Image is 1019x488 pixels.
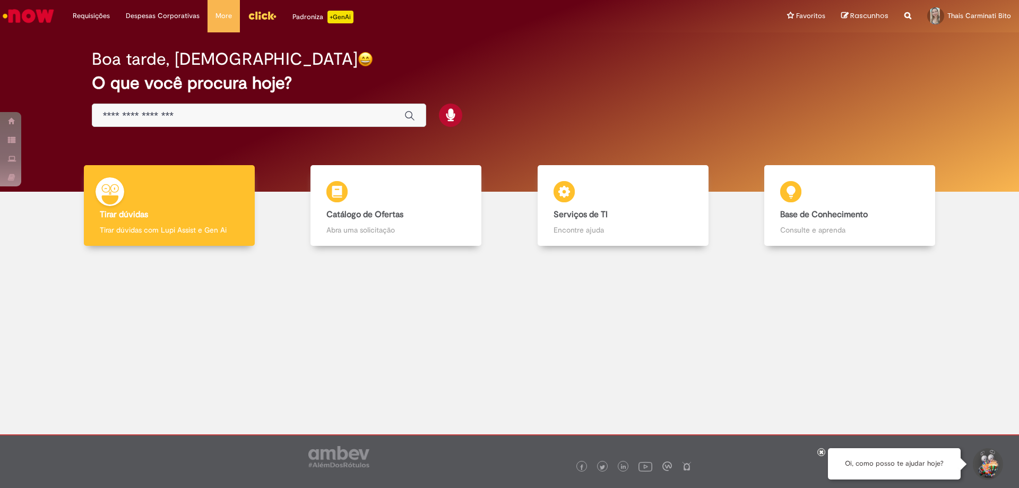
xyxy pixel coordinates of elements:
span: Despesas Corporativas [126,11,200,21]
p: Consulte e aprenda [780,225,919,235]
img: logo_footer_workplace.png [662,461,672,471]
p: Tirar dúvidas com Lupi Assist e Gen Ai [100,225,239,235]
b: Tirar dúvidas [100,209,148,220]
div: Oi, como posso te ajudar hoje? [828,448,961,480]
h2: Boa tarde, [DEMOGRAPHIC_DATA] [92,50,358,69]
span: Favoritos [796,11,825,21]
h2: O que você procura hoje? [92,74,928,92]
a: Rascunhos [841,11,888,21]
img: logo_footer_naosei.png [682,461,692,471]
a: Tirar dúvidas Tirar dúvidas com Lupi Assist e Gen Ai [56,165,283,246]
span: Requisições [73,11,110,21]
a: Serviços de TI Encontre ajuda [509,165,737,246]
a: Base de Conhecimento Consulte e aprenda [737,165,964,246]
img: logo_footer_twitter.png [600,465,605,470]
button: Iniciar Conversa de Suporte [971,448,1003,480]
img: logo_footer_ambev_rotulo_gray.png [308,446,369,467]
span: More [215,11,232,21]
span: Rascunhos [850,11,888,21]
span: Thais Carminati Bito [947,11,1011,20]
b: Serviços de TI [554,209,608,220]
p: Abra uma solicitação [326,225,465,235]
img: logo_footer_youtube.png [638,459,652,473]
img: ServiceNow [1,5,56,27]
img: click_logo_yellow_360x200.png [248,7,277,23]
p: Encontre ajuda [554,225,693,235]
img: logo_footer_linkedin.png [621,464,626,470]
p: +GenAi [327,11,353,23]
img: happy-face.png [358,52,373,67]
a: Catálogo de Ofertas Abra uma solicitação [283,165,510,246]
b: Base de Conhecimento [780,209,868,220]
img: logo_footer_facebook.png [579,465,584,470]
b: Catálogo de Ofertas [326,209,403,220]
div: Padroniza [292,11,353,23]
